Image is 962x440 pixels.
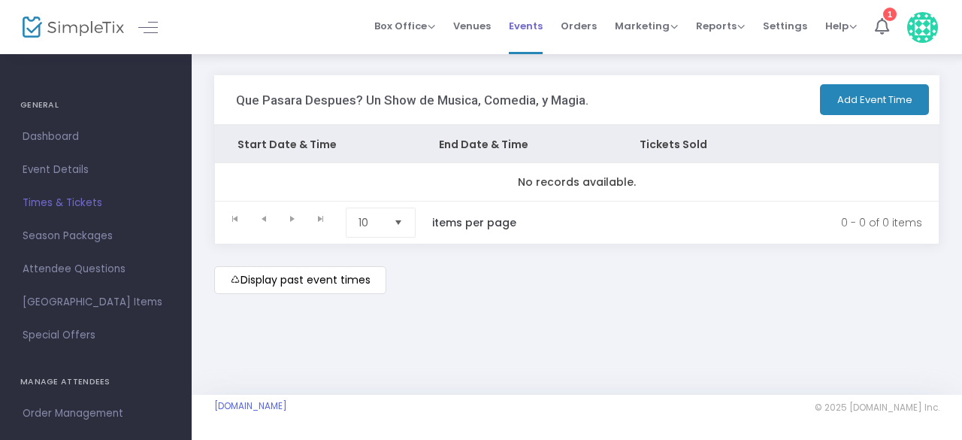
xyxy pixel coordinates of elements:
[358,215,382,230] span: 10
[825,19,857,33] span: Help
[23,193,169,213] span: Times & Tickets
[388,208,409,237] button: Select
[696,19,745,33] span: Reports
[374,19,435,33] span: Box Office
[820,84,929,115] button: Add Event Time
[617,126,778,163] th: Tickets Sold
[20,367,171,397] h4: MANAGE ATTENDEES
[23,226,169,246] span: Season Packages
[214,266,386,294] m-button: Display past event times
[815,402,939,414] span: © 2025 [DOMAIN_NAME] Inc.
[763,7,807,45] span: Settings
[23,326,169,345] span: Special Offers
[23,404,169,423] span: Order Management
[215,126,939,201] div: Data table
[23,259,169,279] span: Attendee Questions
[214,400,287,412] a: [DOMAIN_NAME]
[23,160,169,180] span: Event Details
[20,90,171,120] h4: GENERAL
[453,7,491,45] span: Venues
[432,215,516,230] label: items per page
[615,19,678,33] span: Marketing
[561,7,597,45] span: Orders
[509,7,543,45] span: Events
[23,127,169,147] span: Dashboard
[548,208,922,238] kendo-pager-info: 0 - 0 of 0 items
[883,8,897,21] div: 1
[215,163,939,201] td: No records available.
[215,126,416,163] th: Start Date & Time
[23,293,169,312] span: [GEOGRAPHIC_DATA] Items
[236,93,588,108] h3: Que Pasara Despues? Un Show de Musica, Comedia, y Magia.
[416,126,618,163] th: End Date & Time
